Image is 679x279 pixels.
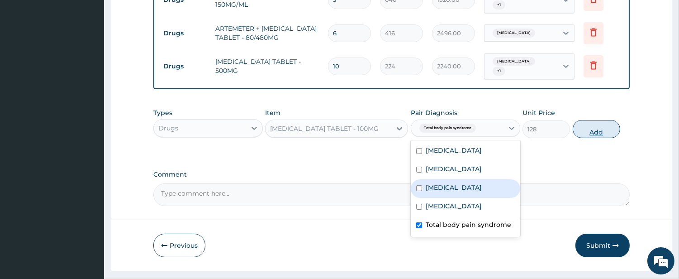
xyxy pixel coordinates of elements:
[522,108,555,117] label: Unit Price
[47,51,152,63] div: Chat with us now
[211,53,323,80] td: [MEDICAL_DATA] TABLET - 500MG
[265,108,280,117] label: Item
[158,124,178,133] div: Drugs
[426,183,482,192] label: [MEDICAL_DATA]
[573,120,620,138] button: Add
[419,124,476,133] span: Total body pain syndrome
[153,234,205,257] button: Previous
[493,29,535,38] span: [MEDICAL_DATA]
[411,108,457,117] label: Pair Diagnosis
[153,171,630,178] label: Comment
[426,202,482,211] label: [MEDICAL_DATA]
[426,164,482,173] label: [MEDICAL_DATA]
[52,82,125,174] span: We're online!
[159,25,211,42] td: Drugs
[493,67,505,76] span: + 1
[211,19,323,47] td: ARTEMETER + [MEDICAL_DATA] TABLET - 80/480MG
[493,0,505,10] span: + 1
[5,184,172,216] textarea: Type your message and hit 'Enter'
[153,109,172,117] label: Types
[493,57,535,66] span: [MEDICAL_DATA]
[148,5,170,26] div: Minimize live chat window
[426,146,482,155] label: [MEDICAL_DATA]
[426,220,511,229] label: Total body pain syndrome
[575,234,630,257] button: Submit
[159,58,211,75] td: Drugs
[17,45,37,68] img: d_794563401_company_1708531726252_794563401
[270,124,379,133] div: [MEDICAL_DATA] TABLET - 100MG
